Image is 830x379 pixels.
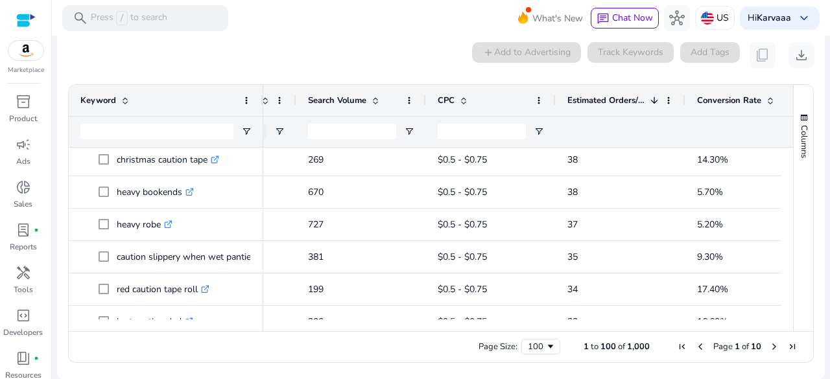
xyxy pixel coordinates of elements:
[14,198,32,210] p: Sales
[16,94,31,109] span: inventory_2
[597,12,610,25] span: chat
[117,308,193,335] p: lust caution dvd
[697,251,723,263] span: 9.30%
[116,11,128,25] span: /
[241,126,252,137] button: Open Filter Menu
[748,14,791,23] p: Hi
[591,341,599,352] span: to
[479,341,517,352] div: Page Size:
[798,125,810,158] span: Columns
[308,251,324,263] span: 381
[664,5,690,31] button: hub
[584,341,589,352] span: 1
[567,283,578,295] span: 34
[8,65,44,75] p: Marketplace
[117,146,219,173] p: christmas caution tape
[591,8,659,29] button: chatChat Now
[8,41,43,60] img: amazon.svg
[14,284,33,295] p: Tools
[308,283,324,295] span: 199
[534,126,544,137] button: Open Filter Menu
[713,341,733,352] span: Page
[16,308,31,323] span: code_blocks
[16,265,31,281] span: handyman
[16,179,31,195] span: donut_small
[3,327,43,338] p: Developers
[567,186,578,198] span: 38
[308,186,324,198] span: 670
[697,95,761,106] span: Conversion Rate
[91,11,167,25] p: Press to search
[618,341,625,352] span: of
[757,12,791,24] b: Karvaaa
[669,10,685,26] span: hub
[308,95,366,106] span: Search Volume
[16,155,30,167] p: Ads
[717,6,729,29] p: US
[769,341,779,352] div: Next Page
[697,283,728,295] span: 17.40%
[16,222,31,238] span: lab_profile
[274,126,285,137] button: Open Filter Menu
[117,211,172,238] p: heavy robe
[751,341,761,352] span: 10
[438,154,487,166] span: $0.5 - $0.75
[9,113,37,124] p: Product
[701,12,714,25] img: us.svg
[438,186,487,198] span: $0.5 - $0.75
[117,276,209,303] p: red caution tape roll
[528,341,545,352] div: 100
[117,179,194,205] p: heavy bookends
[34,356,39,361] span: fiber_manual_record
[567,316,578,328] span: 33
[567,154,578,166] span: 38
[600,341,616,352] span: 100
[627,341,650,352] span: 1,000
[438,124,526,139] input: CPC Filter Input
[695,341,705,352] div: Previous Page
[532,7,583,30] span: What's New
[567,251,578,263] span: 35
[794,47,809,63] span: download
[16,350,31,366] span: book_4
[80,95,116,106] span: Keyword
[438,283,487,295] span: $0.5 - $0.75
[567,95,645,106] span: Estimated Orders/Month
[308,316,324,328] span: 200
[788,42,814,68] button: download
[521,339,560,354] div: Page Size
[73,10,88,26] span: search
[34,227,39,233] span: fiber_manual_record
[697,154,728,166] span: 14.30%
[117,244,267,270] p: caution slippery when wet panties
[16,137,31,152] span: campaign
[735,341,740,352] span: 1
[742,341,749,352] span: of
[438,251,487,263] span: $0.5 - $0.75
[438,95,455,106] span: CPC
[438,218,487,231] span: $0.5 - $0.75
[308,124,396,139] input: Search Volume Filter Input
[697,316,728,328] span: 16.60%
[404,126,414,137] button: Open Filter Menu
[308,218,324,231] span: 727
[677,341,687,352] div: First Page
[697,186,723,198] span: 5.70%
[796,10,812,26] span: keyboard_arrow_down
[567,218,578,231] span: 37
[438,316,487,328] span: $0.5 - $0.75
[80,124,233,139] input: Keyword Filter Input
[10,241,37,253] p: Reports
[308,154,324,166] span: 269
[787,341,798,352] div: Last Page
[697,218,723,231] span: 5.20%
[612,12,653,24] span: Chat Now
